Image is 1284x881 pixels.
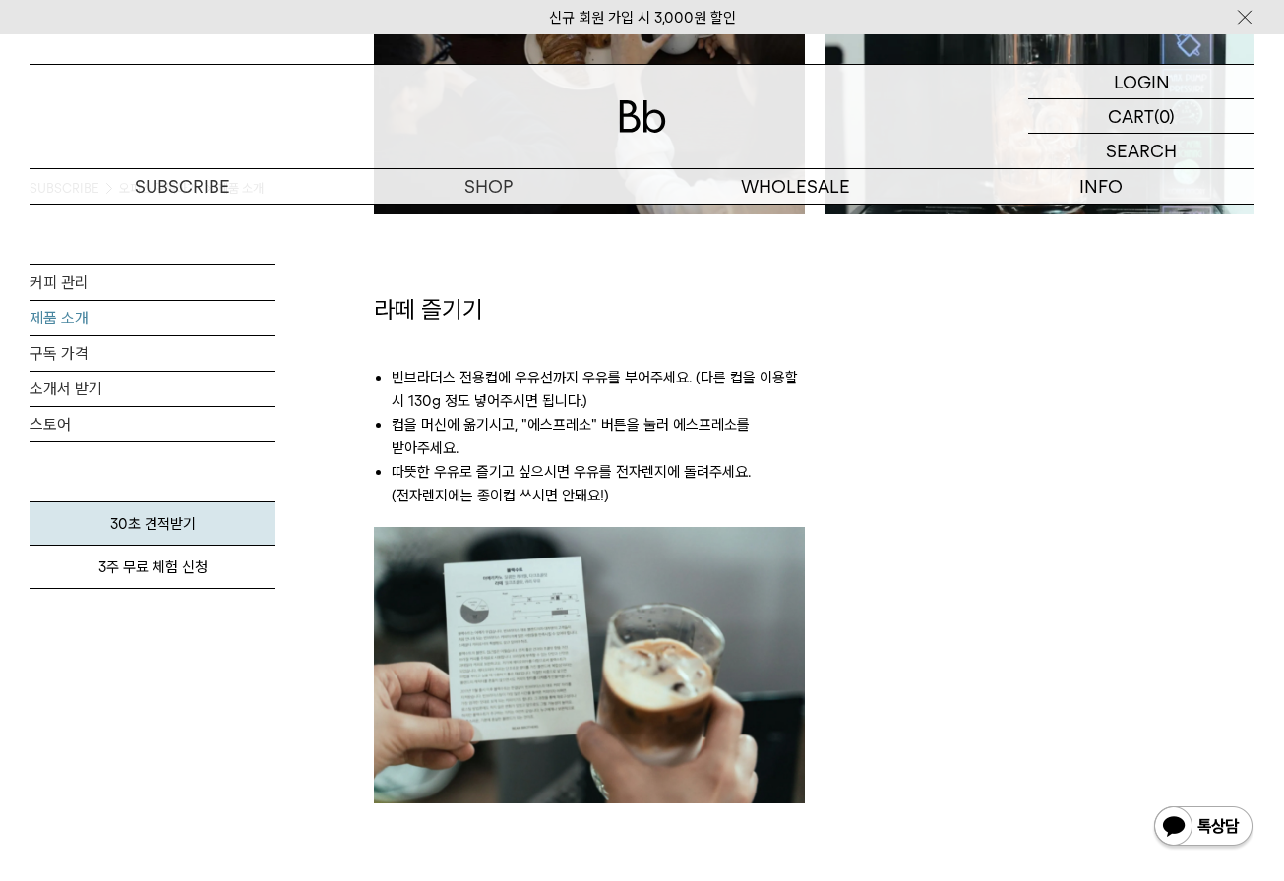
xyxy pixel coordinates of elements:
[30,407,275,441] a: 스토어
[1106,134,1177,168] p: SEARCH
[30,546,275,589] a: 3주 무료 체험 신청
[619,100,666,133] img: 로고
[549,9,736,27] a: 신규 회원 가입 시 3,000원 할인
[1028,65,1254,99] a: LOGIN
[1028,99,1254,134] a: CART (0)
[1152,804,1254,852] img: 카카오톡 채널 1:1 채팅 버튼
[642,169,948,204] p: WHOLESALE
[1114,65,1170,98] p: LOGIN
[30,169,336,204] a: SUBSCRIBE
[336,169,642,204] a: SHOP
[374,527,805,804] img: 라떼 즐기기
[374,293,805,326] h3: 라떼 즐기기
[392,413,805,460] li: 컵을 머신에 옮기시고, "에스프레소" 버튼을 눌러 에스프레소를 받아주세요.
[30,265,275,300] a: 커피 관리
[392,366,805,413] li: 빈브라더스 전용컵에 우유선까지 우유를 부어주세요. (다른 컵을 이용할 시 130g 정도 넣어주시면 됩니다.)
[30,336,275,371] a: 구독 가격
[30,301,275,335] a: 제품 소개
[1108,99,1154,133] p: CART
[1154,99,1175,133] p: (0)
[30,501,275,546] a: 30초 견적받기
[392,460,805,507] li: 따뜻한 우유로 즐기고 싶으시면 우유를 전자렌지에 돌려주세요. (전자렌지에는 종이컵 쓰시면 안돼요!)
[30,372,275,406] a: 소개서 받기
[948,169,1254,204] p: INFO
